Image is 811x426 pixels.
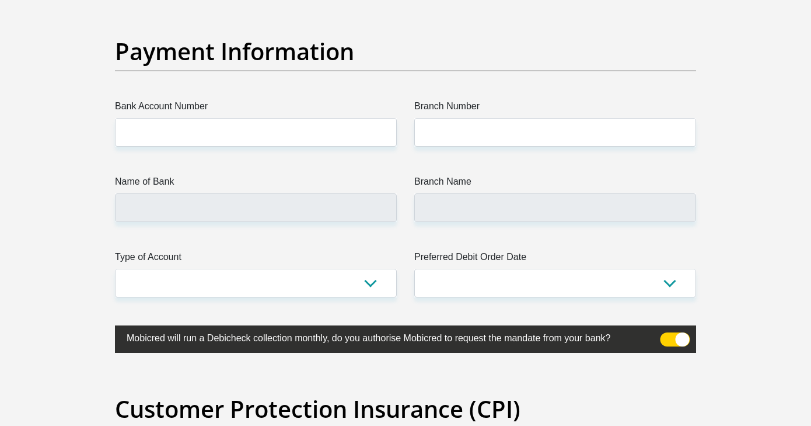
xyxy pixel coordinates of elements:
label: Type of Account [115,250,397,269]
input: Branch Name [414,193,696,222]
input: Name of Bank [115,193,397,222]
label: Bank Account Number [115,99,397,118]
label: Branch Number [414,99,696,118]
h2: Payment Information [115,37,696,65]
label: Branch Name [414,175,696,193]
input: Branch Number [414,118,696,147]
label: Name of Bank [115,175,397,193]
h2: Customer Protection Insurance (CPI) [115,395,696,423]
input: Bank Account Number [115,118,397,147]
label: Mobicred will run a Debicheck collection monthly, do you authorise Mobicred to request the mandat... [115,325,638,348]
label: Preferred Debit Order Date [414,250,696,269]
